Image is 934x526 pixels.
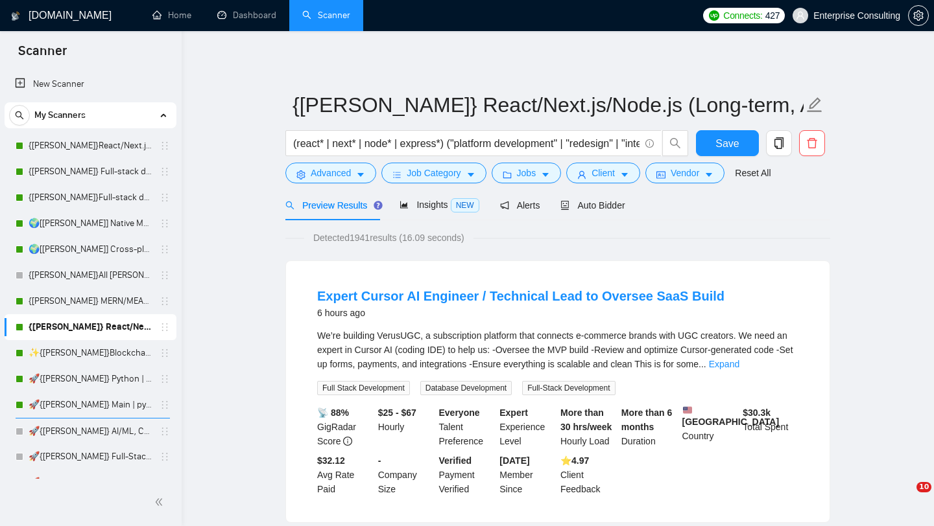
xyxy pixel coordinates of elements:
a: {[PERSON_NAME]} Full-stack devs WW - pain point [29,159,152,185]
span: My Scanners [34,102,86,128]
span: search [285,201,294,210]
a: 🚀{[PERSON_NAME]} Main | python | django | AI (+less than 30 h) [29,392,152,418]
button: search [9,105,30,126]
a: 🌍[[PERSON_NAME]] Native Mobile WW [29,211,152,236]
span: caret-down [356,170,365,179]
a: Reset All [735,166,771,180]
span: holder [160,218,170,229]
a: ✨{[PERSON_NAME]}Blockchain WW [29,340,152,366]
img: logo [11,6,20,27]
a: New Scanner [15,71,166,97]
b: 📡 88% [317,407,349,418]
span: delete [800,137,824,149]
div: Duration [619,406,680,448]
span: caret-down [620,170,629,179]
span: double-left [154,496,167,509]
a: 🚀{[PERSON_NAME]} AI/ML, Custom Models, and LLM Development [29,418,152,444]
span: Connects: [723,8,762,23]
span: bars [392,170,401,179]
span: holder [160,348,170,358]
span: Save [715,135,739,152]
b: - [378,455,381,466]
button: Save [696,130,759,156]
span: 10 [916,482,931,492]
div: 6 hours ago [317,305,724,321]
a: 🌍[[PERSON_NAME]] Cross-platform Mobile WW [29,236,152,262]
b: $25 - $67 [378,407,416,418]
b: [GEOGRAPHIC_DATA] [682,406,780,427]
b: Expert [499,407,528,418]
div: GigRadar Score [315,406,376,448]
div: Tooltip anchor [372,200,384,211]
b: Verified [439,455,472,466]
div: Total Spent [740,406,801,448]
img: 🇺🇸 [683,406,692,415]
span: search [663,137,688,149]
iframe: Intercom live chat [890,482,921,513]
span: Advanced [311,166,351,180]
span: Insights [400,200,479,210]
button: delete [799,130,825,156]
button: setting [908,5,929,26]
span: holder [160,270,170,280]
b: More than 30 hrs/week [560,407,612,432]
span: Full Stack Development [317,381,410,395]
span: holder [160,477,170,488]
span: holder [160,296,170,306]
span: caret-down [541,170,550,179]
span: holder [160,374,170,384]
span: info-circle [645,139,654,148]
a: 🚀{[PERSON_NAME]} Python | Django | AI / [29,366,152,392]
a: dashboardDashboard [217,10,276,21]
a: {[PERSON_NAME]}All [PERSON_NAME] - web [НАДО ПЕРЕДЕЛАТЬ] [29,262,152,288]
button: barsJob Categorycaret-down [381,163,486,183]
span: robot [560,201,569,210]
span: Job Category [407,166,461,180]
b: More than 6 months [621,407,673,432]
button: idcardVendorcaret-down [645,163,724,183]
span: area-chart [400,200,409,209]
span: Database Development [420,381,512,395]
input: Scanner name... [293,89,804,121]
a: homeHome [152,10,191,21]
button: copy [766,130,792,156]
div: Company Size [376,453,437,496]
span: Scanner [8,41,77,69]
span: setting [296,170,305,179]
div: Experience Level [497,406,558,448]
span: folder [503,170,512,179]
a: 🚀{[PERSON_NAME]} Full-Stack Python (Backend + Frontend) [29,444,152,470]
span: ... [699,359,706,369]
span: Jobs [517,166,536,180]
span: Vendor [671,166,699,180]
span: Alerts [500,200,540,211]
span: user [796,11,805,20]
a: searchScanner [302,10,350,21]
b: $ 30.3k [743,407,771,418]
span: caret-down [466,170,475,179]
b: $32.12 [317,455,345,466]
a: setting [908,10,929,21]
div: Member Since [497,453,558,496]
span: holder [160,166,170,177]
a: {[PERSON_NAME]} React/Next.js/Node.js (Long-term, All Niches) [29,314,152,340]
span: Full-Stack Development [522,381,615,395]
span: search [10,111,29,120]
div: Hourly [376,406,437,448]
div: Payment Verified [437,453,497,496]
span: caret-down [704,170,713,179]
span: NEW [451,198,479,212]
span: edit [806,97,823,113]
div: Client Feedback [558,453,619,496]
button: folderJobscaret-down [492,163,562,183]
a: 🚀{[PERSON_NAME]} Python AI/ML Integrations [29,470,152,496]
span: copy [767,137,791,149]
span: holder [160,244,170,255]
a: {[PERSON_NAME]}React/Next.js/Node.js (Long-term, All Niches) [29,133,152,159]
span: holder [160,141,170,151]
span: Preview Results [285,200,379,211]
a: Expand [709,359,739,369]
img: upwork-logo.png [709,10,719,21]
span: user [577,170,586,179]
